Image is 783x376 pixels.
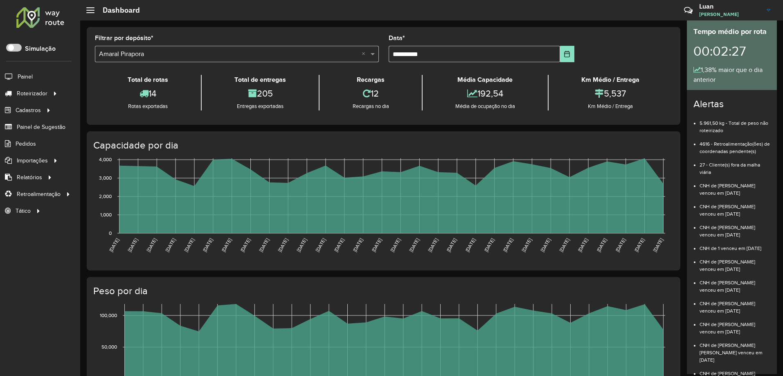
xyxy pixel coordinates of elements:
[700,218,770,239] li: CNH de [PERSON_NAME] venceu em [DATE]
[700,294,770,315] li: CNH de [PERSON_NAME] venceu em [DATE]
[322,102,419,110] div: Recargas no dia
[18,72,33,81] span: Painel
[101,344,117,350] text: 50,000
[577,237,589,253] text: [DATE]
[693,98,770,110] h4: Alertas
[699,2,760,10] h3: Luan
[322,75,419,85] div: Recargas
[693,37,770,65] div: 00:02:27
[202,237,214,253] text: [DATE]
[97,85,199,102] div: 14
[389,33,405,43] label: Data
[93,285,672,297] h4: Peso por dia
[25,44,56,54] label: Simulação
[17,123,65,131] span: Painel de Sugestão
[700,113,770,134] li: 5.961,50 kg - Total de peso não roteirizado
[551,85,670,102] div: 5,537
[700,155,770,176] li: 27 - Cliente(s) fora da malha viária
[95,33,153,43] label: Filtrar por depósito
[700,315,770,335] li: CNH de [PERSON_NAME] venceu em [DATE]
[371,237,382,253] text: [DATE]
[540,237,551,253] text: [DATE]
[17,156,48,165] span: Importações
[164,237,176,253] text: [DATE]
[633,237,645,253] text: [DATE]
[614,237,626,253] text: [DATE]
[652,237,664,253] text: [DATE]
[322,85,419,102] div: 12
[109,230,112,236] text: 0
[700,273,770,294] li: CNH de [PERSON_NAME] venceu em [DATE]
[16,140,36,148] span: Pedidos
[586,2,672,25] div: Críticas? Dúvidas? Elogios? Sugestões? Entre em contato conosco!
[700,134,770,155] li: 4616 - Retroalimentação(ões) de coordenadas pendente(s)
[99,175,112,180] text: 3,000
[551,102,670,110] div: Km Médio / Entrega
[94,6,140,15] h2: Dashboard
[97,75,199,85] div: Total de rotas
[97,102,199,110] div: Rotas exportadas
[100,313,117,318] text: 100,000
[16,106,41,115] span: Cadastros
[127,237,139,253] text: [DATE]
[17,89,47,98] span: Roteirizador
[427,237,439,253] text: [DATE]
[204,85,317,102] div: 205
[108,237,120,253] text: [DATE]
[700,197,770,218] li: CNH de [PERSON_NAME] venceu em [DATE]
[239,237,251,253] text: [DATE]
[277,237,289,253] text: [DATE]
[93,140,672,151] h4: Capacidade por dia
[362,49,369,59] span: Clear all
[100,212,112,217] text: 1,000
[204,102,317,110] div: Entregas exportadas
[693,65,770,85] div: 1,38% maior que o dia anterior
[464,237,476,253] text: [DATE]
[425,85,546,102] div: 192,54
[425,102,546,110] div: Média de ocupação no dia
[558,237,570,253] text: [DATE]
[183,237,195,253] text: [DATE]
[560,46,574,62] button: Choose Date
[521,237,533,253] text: [DATE]
[700,335,770,364] li: CNH de [PERSON_NAME] [PERSON_NAME] venceu em [DATE]
[352,237,364,253] text: [DATE]
[425,75,546,85] div: Média Capacidade
[596,237,607,253] text: [DATE]
[700,176,770,197] li: CNH de [PERSON_NAME] venceu em [DATE]
[389,237,401,253] text: [DATE]
[220,237,232,253] text: [DATE]
[146,237,157,253] text: [DATE]
[693,26,770,37] div: Tempo médio por rota
[445,237,457,253] text: [DATE]
[314,237,326,253] text: [DATE]
[17,190,61,198] span: Retroalimentação
[408,237,420,253] text: [DATE]
[333,237,345,253] text: [DATE]
[296,237,308,253] text: [DATE]
[99,157,112,162] text: 4,000
[17,173,42,182] span: Relatórios
[502,237,514,253] text: [DATE]
[483,237,495,253] text: [DATE]
[99,194,112,199] text: 2,000
[700,252,770,273] li: CNH de [PERSON_NAME] venceu em [DATE]
[551,75,670,85] div: Km Médio / Entrega
[204,75,317,85] div: Total de entregas
[679,2,697,19] a: Contato Rápido
[258,237,270,253] text: [DATE]
[699,11,760,18] span: [PERSON_NAME]
[16,207,31,215] span: Tático
[700,239,770,252] li: CNH de 1 venceu em [DATE]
